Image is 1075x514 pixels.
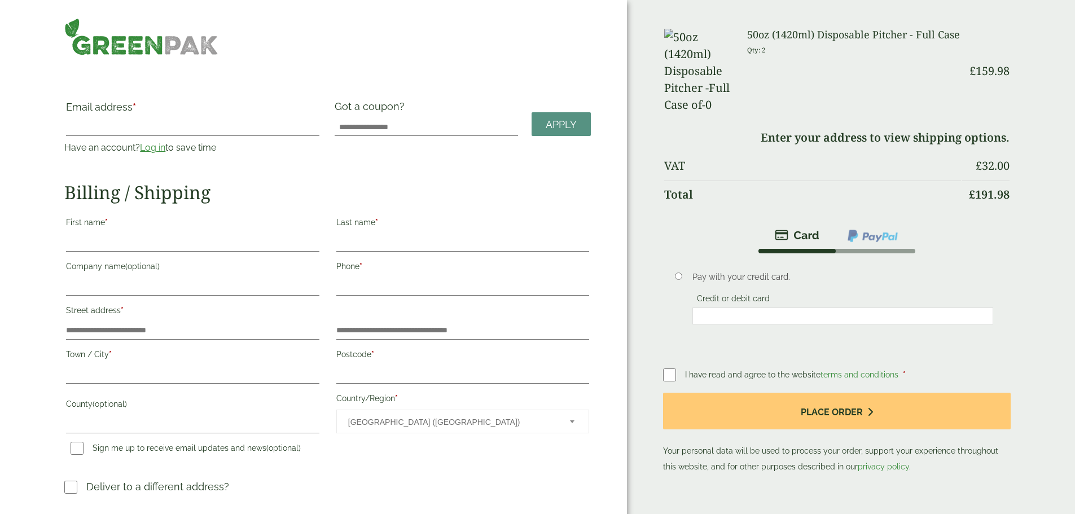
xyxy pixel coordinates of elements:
iframe: Secure payment input frame [696,311,990,321]
label: Company name [66,258,319,278]
a: terms and conditions [820,370,898,379]
abbr: required [359,262,362,271]
abbr: required [109,350,112,359]
label: Town / City [66,346,319,366]
label: Phone [336,258,589,278]
small: Qty: 2 [747,46,766,54]
label: Street address [66,302,319,322]
input: Sign me up to receive email updates and news(optional) [71,442,84,455]
span: I have read and agree to the website [685,370,901,379]
abbr: required [105,218,108,227]
button: Place order [663,393,1010,429]
label: Postcode [336,346,589,366]
label: First name [66,214,319,234]
span: Apply [546,118,577,131]
bdi: 32.00 [976,158,1010,173]
span: £ [976,158,982,173]
label: Got a coupon? [335,100,409,118]
a: Apply [532,112,591,137]
span: £ [969,63,976,78]
h3: 50oz (1420ml) Disposable Pitcher - Full Case [747,29,961,41]
abbr: required [903,370,906,379]
label: Email address [66,102,319,118]
p: Deliver to a different address? [86,479,229,494]
span: £ [969,187,975,202]
label: County [66,396,319,415]
img: 50oz (1420ml) Disposable Pitcher -Full Case of-0 [664,29,733,113]
span: Country/Region [336,410,589,433]
abbr: required [375,218,378,227]
th: Total [664,181,960,208]
span: (optional) [93,399,127,408]
p: Have an account? to save time [64,141,321,155]
p: Pay with your credit card. [692,271,993,283]
th: VAT [664,152,960,179]
label: Sign me up to receive email updates and news [66,443,305,456]
span: United Kingdom (UK) [348,410,555,434]
bdi: 191.98 [969,187,1010,202]
abbr: required [395,394,398,403]
p: Your personal data will be used to process your order, support your experience throughout this we... [663,393,1010,475]
span: (optional) [266,443,301,453]
abbr: required [371,350,374,359]
abbr: required [133,101,136,113]
td: Enter your address to view shipping options. [664,124,1009,151]
label: Credit or debit card [692,294,774,306]
h2: Billing / Shipping [64,182,591,203]
a: Log in [140,142,165,153]
bdi: 159.98 [969,63,1010,78]
abbr: required [121,306,124,315]
label: Last name [336,214,589,234]
img: GreenPak Supplies [64,18,218,55]
span: (optional) [125,262,160,271]
label: Country/Region [336,390,589,410]
img: ppcp-gateway.png [846,229,899,243]
img: stripe.png [775,229,819,242]
a: privacy policy [858,462,909,471]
